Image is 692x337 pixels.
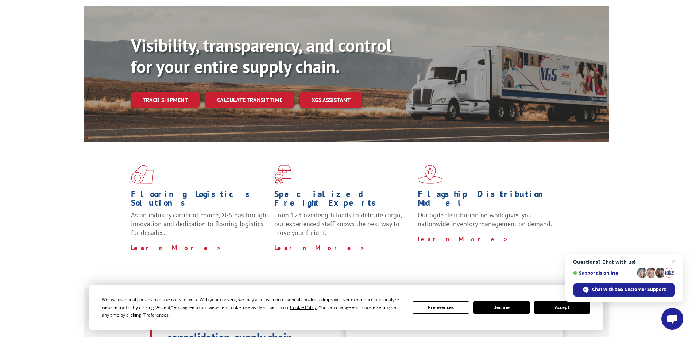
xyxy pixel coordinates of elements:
span: Our agile distribution network gives you nationwide inventory management on demand. [418,211,552,228]
a: Learn More > [274,244,365,252]
img: xgs-icon-flagship-distribution-model-red [418,165,443,184]
h1: Flagship Distribution Model [418,190,556,211]
div: Cookie Consent Prompt [89,285,603,330]
img: xgs-icon-total-supply-chain-intelligence-red [131,165,154,184]
div: Chat with XGS Customer Support [573,283,675,297]
a: Track shipment [131,92,200,108]
span: Questions? Chat with us! [573,259,675,265]
span: Chat with XGS Customer Support [592,286,666,293]
button: Accept [534,301,590,314]
div: We use essential cookies to make our site work. With your consent, we may also use non-essential ... [102,296,404,319]
a: XGS ASSISTANT [300,92,362,108]
img: xgs-icon-focused-on-flooring-red [274,165,291,184]
h1: Flooring Logistics Solutions [131,190,269,211]
h1: Specialized Freight Experts [274,190,412,211]
span: Close chat [669,257,678,266]
b: Visibility, transparency, and control for your entire supply chain. [131,34,391,78]
span: Preferences [144,312,169,318]
a: Learn More > [418,235,509,243]
button: Decline [473,301,530,314]
span: Cookie Policy [290,304,317,310]
button: Preferences [413,301,469,314]
a: Learn More > [131,244,222,252]
a: Calculate transit time [205,92,294,108]
div: Open chat [661,308,683,330]
span: As an industry carrier of choice, XGS has brought innovation and dedication to flooring logistics... [131,211,268,237]
span: Support is online [573,270,634,276]
p: From 123 overlength loads to delicate cargo, our experienced staff knows the best way to move you... [274,211,412,243]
